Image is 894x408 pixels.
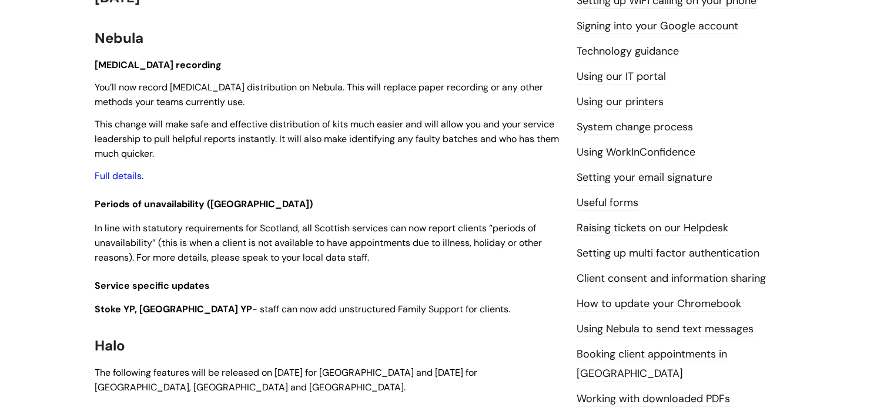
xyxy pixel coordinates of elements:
[95,222,542,264] span: In line with statutory requirements for Scotland, all Scottish services can now report clients “p...
[577,322,754,337] a: Using Nebula to send text messages
[577,271,766,286] a: Client consent and information sharing
[95,336,125,355] span: Halo
[95,29,143,47] span: Nebula
[577,392,730,407] a: Working with downloaded PDFs
[95,170,142,182] a: Full details
[577,44,679,59] a: Technology guidance
[577,195,638,211] a: Useful forms
[95,118,559,160] span: This change will make safe and effective distribution of kits much easier and will allow you and ...
[95,303,252,315] strong: Stoke YP, [GEOGRAPHIC_DATA] YP
[577,221,728,236] a: Raising tickets on our Helpdesk
[577,19,738,34] a: Signing into your Google account
[95,198,313,210] span: Periods of unavailability ([GEOGRAPHIC_DATA])
[577,246,759,261] a: Setting up multi factor authentication
[95,81,543,108] span: You’ll now record [MEDICAL_DATA] distribution on Nebula. This will replace paper recording or any...
[577,170,712,186] a: Setting your email signature
[577,145,695,160] a: Using WorkInConfidence
[577,95,664,110] a: Using our printers
[577,120,693,135] a: System change process
[95,279,210,292] span: Service specific updates
[95,170,143,182] span: .
[95,59,222,71] span: [MEDICAL_DATA] recording
[95,366,477,393] span: The following features will be released on [DATE] for [GEOGRAPHIC_DATA] and [DATE] for [GEOGRAPHI...
[577,69,666,85] a: Using our IT portal
[577,347,727,381] a: Booking client appointments in [GEOGRAPHIC_DATA]
[95,303,510,315] span: - staff can now add unstructured Family Support for clients.
[577,296,741,312] a: How to update your Chromebook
